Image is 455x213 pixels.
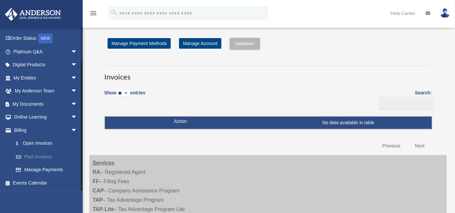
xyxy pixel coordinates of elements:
[5,71,87,84] a: My Entitiesarrow_drop_down
[93,197,103,203] strong: TAP
[379,97,434,109] input: Search:
[116,90,130,97] select: Showentries
[5,84,87,98] a: My Anderson Teamarrow_drop_down
[9,163,87,177] a: Manage Payments
[9,150,87,163] a: Past Invoices
[5,176,87,189] a: Events Calendar
[3,8,63,21] img: Anderson Advisors Platinum Portal
[71,84,84,98] span: arrow_drop_down
[89,9,97,17] i: menu
[105,117,432,129] td: No data available in table
[93,169,100,175] strong: RA
[104,89,145,104] label: Show entries
[179,38,221,49] a: Manage Account
[440,8,450,18] img: User Pic
[410,139,430,153] a: Next
[5,111,87,124] a: Online Learningarrow_drop_down
[93,188,104,193] strong: CAP
[5,32,87,45] a: Order StatusNEW
[71,58,84,72] span: arrow_drop_down
[9,137,84,150] a: $Open Invoices
[378,139,405,153] a: Previous
[71,124,84,137] span: arrow_drop_down
[5,97,87,111] a: My Documentsarrow_drop_down
[5,124,87,137] a: Billingarrow_drop_down
[111,9,118,16] i: search
[5,45,87,58] a: Platinum Q&Aarrow_drop_down
[104,66,432,82] h3: Invoices
[93,206,114,212] strong: TAP-Lite
[38,33,53,43] div: NEW
[89,12,97,17] a: menu
[93,179,99,184] strong: FF
[20,139,23,148] span: $
[71,45,84,59] span: arrow_drop_down
[71,97,84,111] span: arrow_drop_down
[71,111,84,124] span: arrow_drop_down
[377,89,432,109] label: Search:
[71,71,84,85] span: arrow_drop_down
[93,160,114,166] strong: Services
[108,38,171,49] a: Manage Payment Methods
[5,58,87,72] a: Digital Productsarrow_drop_down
